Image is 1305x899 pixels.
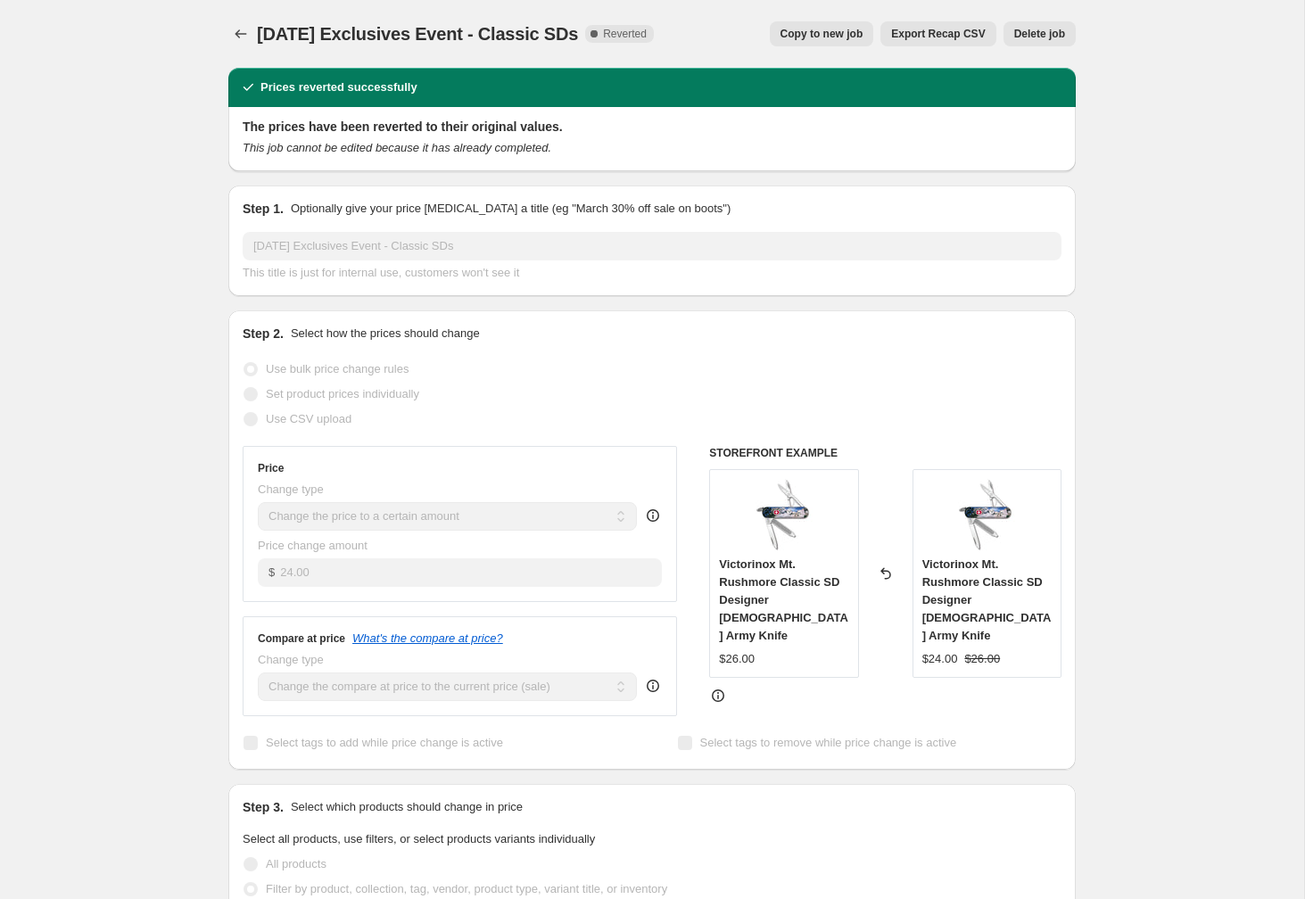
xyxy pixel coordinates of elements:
[748,479,820,550] img: B28-263MtRushmore_58mmcsx1000_80x.jpg
[243,325,284,342] h2: Step 2.
[1004,21,1076,46] button: Delete job
[243,832,595,845] span: Select all products, use filters, or select products variants individually
[258,482,324,496] span: Change type
[266,412,351,425] span: Use CSV upload
[258,539,368,552] span: Price change amount
[266,736,503,749] span: Select tags to add while price change is active
[781,27,863,41] span: Copy to new job
[709,446,1061,460] h6: STOREFRONT EXAMPLE
[922,557,1052,642] span: Victorinox Mt. Rushmore Classic SD Designer [DEMOGRAPHIC_DATA] Army Knife
[644,507,662,524] div: help
[291,798,523,816] p: Select which products should change in price
[243,118,1061,136] h2: The prices have been reverted to their original values.
[770,21,874,46] button: Copy to new job
[291,325,480,342] p: Select how the prices should change
[266,882,667,895] span: Filter by product, collection, tag, vendor, product type, variant title, or inventory
[951,479,1022,550] img: B28-263MtRushmore_58mmcsx1000_80x.jpg
[257,24,578,44] span: [DATE] Exclusives Event - Classic SDs
[964,650,1000,668] strike: $26.00
[291,200,731,218] p: Optionally give your price [MEDICAL_DATA] a title (eg "March 30% off sale on boots")
[258,461,284,475] h3: Price
[266,362,409,375] span: Use bulk price change rules
[243,141,551,154] i: This job cannot be edited because it has already completed.
[700,736,957,749] span: Select tags to remove while price change is active
[268,565,275,579] span: $
[880,21,995,46] button: Export Recap CSV
[891,27,985,41] span: Export Recap CSV
[922,650,958,668] div: $24.00
[228,21,253,46] button: Price change jobs
[258,653,324,666] span: Change type
[243,200,284,218] h2: Step 1.
[1014,27,1065,41] span: Delete job
[280,558,661,587] input: 80.00
[719,557,848,642] span: Victorinox Mt. Rushmore Classic SD Designer [DEMOGRAPHIC_DATA] Army Knife
[243,266,519,279] span: This title is just for internal use, customers won't see it
[719,650,755,668] div: $26.00
[260,78,417,96] h2: Prices reverted successfully
[352,631,503,645] button: What's the compare at price?
[243,232,1061,260] input: 30% off holiday sale
[258,631,345,646] h3: Compare at price
[644,677,662,695] div: help
[266,857,326,870] span: All products
[243,798,284,816] h2: Step 3.
[266,387,419,400] span: Set product prices individually
[603,27,647,41] span: Reverted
